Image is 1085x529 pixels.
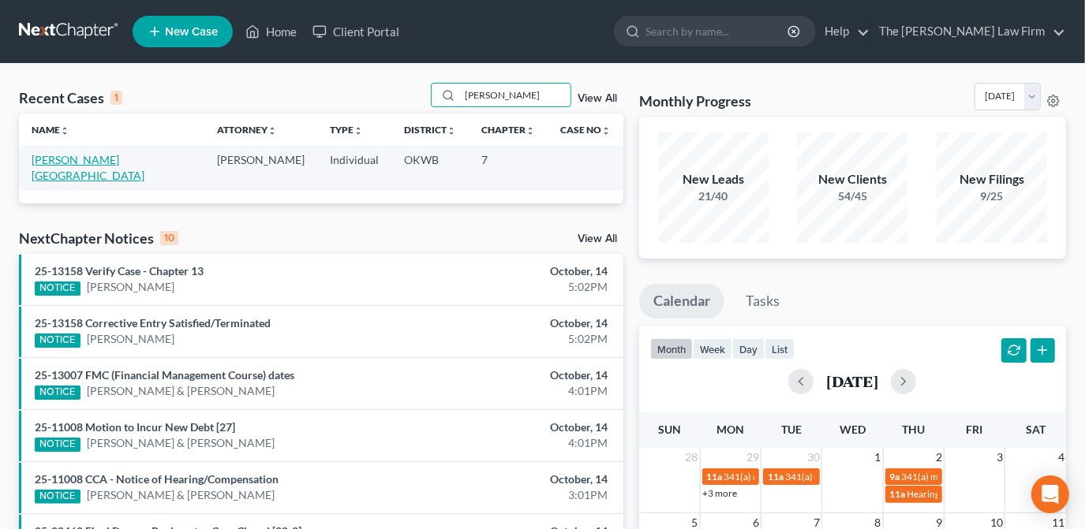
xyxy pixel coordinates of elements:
[731,284,794,319] a: Tasks
[658,188,769,204] div: 21/40
[217,124,277,136] a: Attorneyunfold_more
[578,93,617,104] a: View All
[427,383,608,399] div: 4:01PM
[871,17,1065,46] a: The [PERSON_NAME] Law Firm
[601,126,611,136] i: unfold_more
[87,487,275,503] a: [PERSON_NAME] & [PERSON_NAME]
[447,126,456,136] i: unfold_more
[658,423,681,436] span: Sun
[1031,475,1069,513] div: Open Intercom Messenger
[317,145,391,190] td: Individual
[902,471,1054,482] span: 341(a) meeting for [PERSON_NAME]
[60,126,69,136] i: unfold_more
[639,284,724,319] a: Calendar
[391,145,469,190] td: OKWB
[902,423,925,436] span: Thu
[427,419,608,435] div: October, 14
[1026,423,1046,436] span: Sat
[560,124,611,136] a: Case Nounfold_more
[305,17,407,46] a: Client Portal
[693,338,732,359] button: week
[87,435,275,451] a: [PERSON_NAME] & [PERSON_NAME]
[460,84,571,106] input: Search by name...
[874,448,883,467] span: 1
[826,373,878,389] h2: [DATE]
[768,471,784,482] span: 11a
[35,386,80,400] div: NOTICE
[32,153,144,182] a: [PERSON_NAME][GEOGRAPHIC_DATA]
[404,124,456,136] a: Districtunfold_more
[817,17,870,46] a: Help
[645,17,790,46] input: Search by name...
[35,438,80,452] div: NOTICE
[165,26,218,38] span: New Case
[268,126,277,136] i: unfold_more
[427,435,608,451] div: 4:01PM
[35,368,294,382] a: 25-13007 FMC (Financial Management Course) dates
[35,316,271,330] a: 25-13158 Corrective Entry Satisfied/Terminated
[639,91,751,110] h3: Monthly Progress
[427,471,608,487] div: October, 14
[806,448,821,467] span: 30
[707,471,723,482] span: 11a
[32,124,69,136] a: Nameunfold_more
[160,231,178,245] div: 10
[238,17,305,46] a: Home
[35,472,279,486] a: 25-11008 CCA - Notice of Hearing/Compensation
[785,471,937,482] span: 341(a) meeting for [PERSON_NAME]
[87,383,275,399] a: [PERSON_NAME] & [PERSON_NAME]
[35,333,80,348] div: NOTICE
[937,188,1047,204] div: 9/25
[87,279,174,295] a: [PERSON_NAME]
[578,233,617,244] a: View All
[765,338,795,359] button: list
[658,170,769,188] div: New Leads
[330,124,363,136] a: Typeunfold_more
[937,170,1047,188] div: New Filings
[427,487,608,503] div: 3:01PM
[469,145,548,190] td: 7
[35,420,235,434] a: 25-11008 Motion to Incur New Debt [27]
[650,338,693,359] button: month
[890,471,900,482] span: 9a
[19,229,178,248] div: NextChapter Notices
[797,170,907,188] div: New Clients
[724,471,877,482] span: 341(a) meeting for [PERSON_NAME]
[19,88,122,107] div: Recent Cases
[995,448,1005,467] span: 3
[840,423,866,436] span: Wed
[204,145,317,190] td: [PERSON_NAME]
[481,124,535,136] a: Chapterunfold_more
[35,490,80,504] div: NOTICE
[716,423,744,436] span: Mon
[966,423,982,436] span: Fri
[684,448,700,467] span: 28
[934,448,944,467] span: 2
[781,423,802,436] span: Tue
[35,264,204,278] a: 25-13158 Verify Case - Chapter 13
[1057,448,1066,467] span: 4
[797,188,907,204] div: 54/45
[427,263,608,279] div: October, 14
[526,126,535,136] i: unfold_more
[427,315,608,331] div: October, 14
[703,487,738,499] a: +3 more
[354,126,363,136] i: unfold_more
[35,281,80,296] div: NOTICE
[890,488,906,500] span: 11a
[745,448,761,467] span: 29
[732,338,765,359] button: day
[87,331,174,347] a: [PERSON_NAME]
[427,367,608,383] div: October, 14
[110,91,122,105] div: 1
[907,488,1031,500] span: Hearing for [PERSON_NAME]
[427,279,608,295] div: 5:02PM
[427,331,608,347] div: 5:02PM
